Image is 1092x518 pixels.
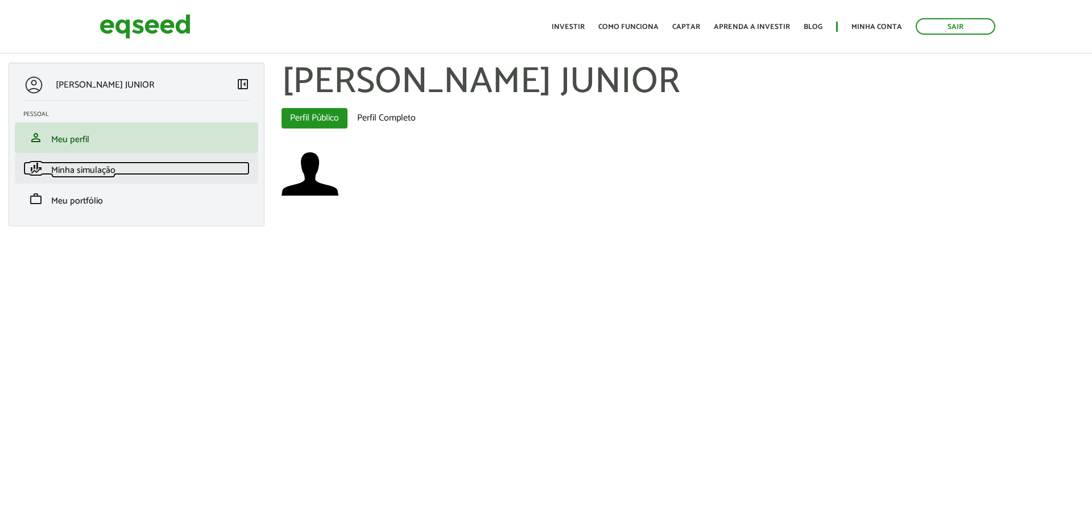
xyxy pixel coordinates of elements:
a: finance_modeMinha simulação [23,161,250,175]
a: Investir [552,23,585,31]
h1: [PERSON_NAME] JUNIOR [282,63,1083,102]
a: personMeu perfil [23,131,250,144]
a: Perfil Completo [349,108,424,129]
a: workMeu portfólio [23,192,250,206]
span: Meu portfólio [51,193,103,209]
img: EqSeed [100,11,191,42]
a: Como funciona [598,23,659,31]
a: Blog [804,23,822,31]
a: Captar [672,23,700,31]
li: Minha simulação [15,153,258,184]
span: left_panel_close [236,77,250,91]
span: Minha simulação [51,163,115,178]
a: Perfil Público [282,108,348,129]
img: Foto de IMERO DEVENS JUNIOR [282,146,338,202]
a: Colapsar menu [236,77,250,93]
p: [PERSON_NAME] JUNIOR [56,80,155,90]
h2: Pessoal [23,111,258,118]
span: work [29,192,43,206]
a: Minha conta [851,23,902,31]
span: person [29,131,43,144]
li: Meu perfil [15,122,258,153]
li: Meu portfólio [15,184,258,214]
span: finance_mode [29,161,43,175]
span: Meu perfil [51,132,89,147]
a: Sair [916,18,995,35]
a: Ver perfil do usuário. [282,146,338,202]
a: Aprenda a investir [714,23,790,31]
